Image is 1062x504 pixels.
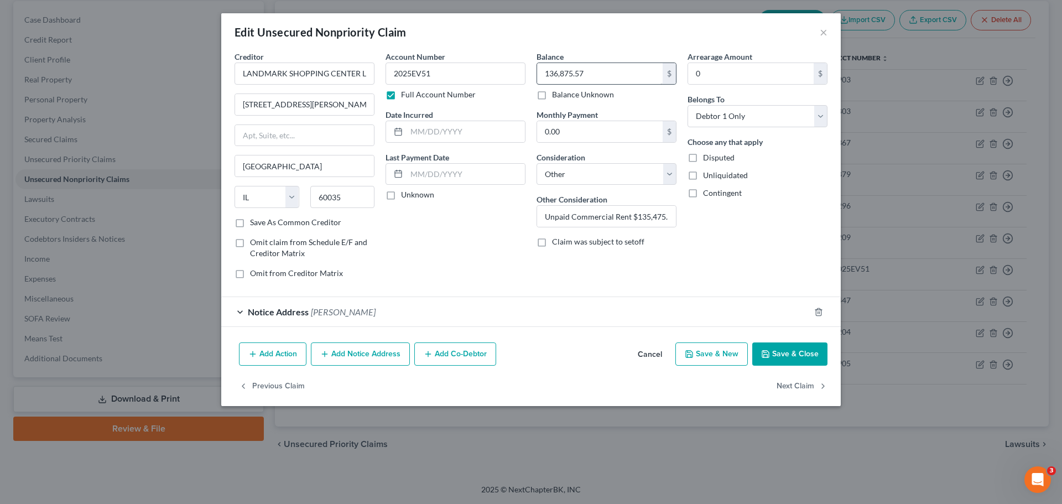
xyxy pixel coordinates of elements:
label: Date Incurred [386,109,433,121]
span: Contingent [703,188,742,198]
button: × [820,25,827,39]
span: Creditor [235,52,264,61]
input: 0.00 [537,63,663,84]
input: MM/DD/YYYY [407,121,525,142]
span: Disputed [703,153,735,162]
input: Apt, Suite, etc... [235,125,374,146]
label: Save As Common Creditor [250,217,341,228]
label: Arrearage Amount [688,51,752,63]
label: Balance [537,51,564,63]
label: Full Account Number [401,89,476,100]
label: Balance Unknown [552,89,614,100]
button: Next Claim [777,375,827,398]
div: Edit Unsecured Nonpriority Claim [235,24,407,40]
span: Notice Address [248,306,309,317]
label: Account Number [386,51,445,63]
input: Enter address... [235,94,374,115]
label: Unknown [401,189,434,200]
label: Monthly Payment [537,109,598,121]
div: $ [814,63,827,84]
span: Unliquidated [703,170,748,180]
button: Save & Close [752,342,827,366]
span: Omit from Creditor Matrix [250,268,343,278]
span: Claim was subject to setoff [552,237,644,246]
label: Consideration [537,152,585,163]
input: 0.00 [537,121,663,142]
input: Specify... [537,206,676,227]
label: Last Payment Date [386,152,449,163]
iframe: Intercom live chat [1024,466,1051,493]
button: Save & New [675,342,748,366]
button: Add Co-Debtor [414,342,496,366]
button: Add Action [239,342,306,366]
label: Other Consideration [537,194,607,205]
span: Omit claim from Schedule E/F and Creditor Matrix [250,237,367,258]
button: Cancel [629,344,671,366]
input: 0.00 [688,63,814,84]
input: MM/DD/YYYY [407,164,525,185]
button: Add Notice Address [311,342,410,366]
input: Enter city... [235,155,374,176]
div: $ [663,63,676,84]
label: Choose any that apply [688,136,763,148]
span: Belongs To [688,95,725,104]
button: Previous Claim [239,375,305,398]
div: $ [663,121,676,142]
input: Search creditor by name... [235,63,374,85]
input: Enter zip... [310,186,375,208]
input: -- [386,63,525,85]
span: 3 [1047,466,1056,475]
span: [PERSON_NAME] [311,306,376,317]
